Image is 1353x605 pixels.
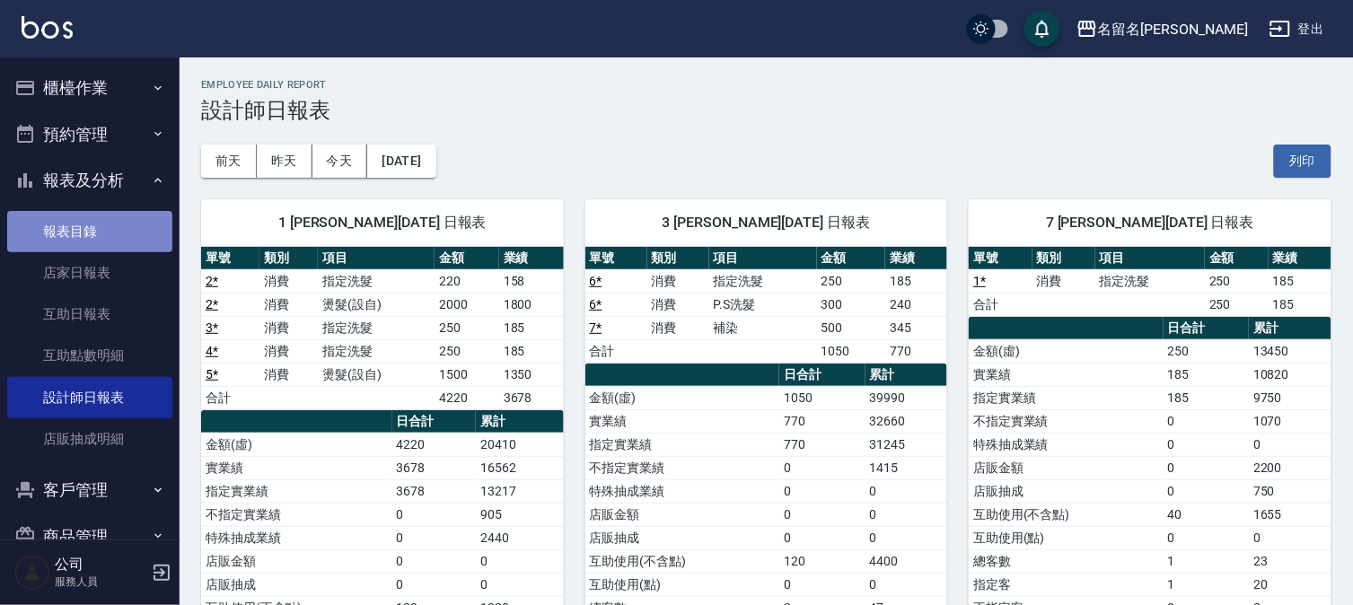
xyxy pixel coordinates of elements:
td: 1 [1164,549,1250,573]
td: 4220 [392,433,477,456]
th: 金額 [435,247,499,270]
img: Logo [22,16,73,39]
td: 消費 [647,293,709,316]
button: 前天 [201,145,257,178]
td: 總客數 [969,549,1164,573]
button: 客戶管理 [7,467,172,513]
button: 昨天 [257,145,312,178]
td: 店販抽成 [201,573,392,596]
th: 項目 [709,247,817,270]
td: 23 [1249,549,1331,573]
td: 指定實業績 [585,433,780,456]
td: 互助使用(不含點) [585,549,780,573]
td: 合計 [969,293,1032,316]
td: 0 [1164,409,1250,433]
td: 燙髮(設自) [318,363,435,386]
td: 40 [1164,503,1250,526]
td: 特殊抽成業績 [201,526,392,549]
td: 20 [1249,573,1331,596]
td: 店販金額 [201,549,392,573]
td: 互助使用(不含點) [969,503,1164,526]
td: 185 [885,269,947,293]
td: 158 [499,269,564,293]
td: 特殊抽成業績 [969,433,1164,456]
td: 10820 [1249,363,1331,386]
td: 1070 [1249,409,1331,433]
td: 不指定實業績 [969,409,1164,433]
a: 店販抽成明細 [7,418,172,460]
td: 31245 [865,433,948,456]
td: 185 [499,316,564,339]
td: 消費 [259,293,318,316]
span: 7 [PERSON_NAME][DATE] 日報表 [990,214,1310,232]
td: 實業績 [201,456,392,479]
td: 185 [1269,293,1331,316]
td: 1050 [779,386,865,409]
td: 特殊抽成業績 [585,479,780,503]
td: 905 [476,503,563,526]
th: 類別 [1032,247,1095,270]
th: 類別 [259,247,318,270]
td: 0 [779,573,865,596]
td: 指定洗髮 [318,269,435,293]
th: 日合計 [392,410,477,434]
td: 0 [865,503,948,526]
td: 185 [1164,363,1250,386]
td: 185 [1164,386,1250,409]
td: 2440 [476,526,563,549]
a: 互助日報表 [7,294,172,335]
td: 770 [779,409,865,433]
td: 0 [865,526,948,549]
td: 250 [435,339,499,363]
td: 3678 [392,479,477,503]
td: 220 [435,269,499,293]
span: 3 [PERSON_NAME][DATE] 日報表 [607,214,927,232]
td: 13217 [476,479,563,503]
td: 750 [1249,479,1331,503]
td: 0 [392,549,477,573]
span: 1 [PERSON_NAME][DATE] 日報表 [223,214,542,232]
img: Person [14,555,50,591]
td: P.S洗髮 [709,293,817,316]
td: 32660 [865,409,948,433]
td: 4400 [865,549,948,573]
td: 消費 [259,316,318,339]
td: 250 [817,269,885,293]
td: 13450 [1249,339,1331,363]
td: 0 [779,503,865,526]
table: a dense table [969,247,1331,317]
th: 金額 [1205,247,1268,270]
td: 店販抽成 [969,479,1164,503]
button: 列印 [1274,145,1331,178]
td: 2000 [435,293,499,316]
td: 185 [1269,269,1331,293]
td: 185 [499,339,564,363]
td: 店販抽成 [585,526,780,549]
th: 單號 [201,247,259,270]
td: 1800 [499,293,564,316]
td: 20410 [476,433,563,456]
td: 0 [1249,526,1331,549]
td: 消費 [259,363,318,386]
td: 指定洗髮 [709,269,817,293]
td: 消費 [647,316,709,339]
td: 0 [392,503,477,526]
td: 指定洗髮 [318,339,435,363]
button: 今天 [312,145,368,178]
button: [DATE] [367,145,435,178]
td: 指定客 [969,573,1164,596]
td: 0 [476,549,563,573]
td: 店販金額 [585,503,780,526]
td: 0 [1164,433,1250,456]
th: 單號 [969,247,1032,270]
td: 1350 [499,363,564,386]
th: 業績 [885,247,947,270]
td: 不指定實業績 [585,456,780,479]
td: 金額(虛) [585,386,780,409]
p: 服務人員 [55,574,146,590]
td: 不指定實業績 [201,503,392,526]
th: 業績 [1269,247,1331,270]
td: 指定洗髮 [318,316,435,339]
td: 0 [779,479,865,503]
th: 業績 [499,247,564,270]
